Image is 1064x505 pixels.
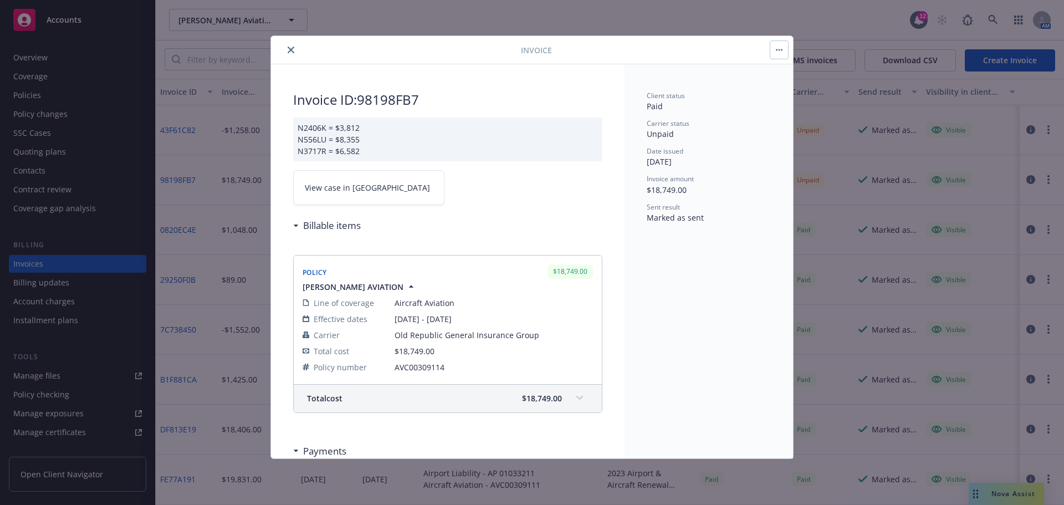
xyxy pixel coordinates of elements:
button: close [284,43,298,57]
span: Sent result [647,202,680,212]
span: Carrier [314,329,340,341]
div: $18,749.00 [548,264,593,278]
span: Old Republic General Insurance Group [395,329,593,341]
div: Totalcost$18,749.00 [294,385,602,412]
span: AVC00309114 [395,361,593,373]
h3: Payments [303,444,346,458]
span: Date issued [647,146,683,156]
span: $18,749.00 [647,185,687,195]
div: Billable items [293,218,361,233]
span: [DATE] [647,156,672,167]
span: $18,749.00 [522,392,562,404]
span: Effective dates [314,313,367,325]
span: Aircraft Aviation [395,297,593,309]
span: Marked as sent [647,212,704,223]
span: Client status [647,91,685,100]
span: Carrier status [647,119,689,128]
a: View case in [GEOGRAPHIC_DATA] [293,170,444,205]
span: Invoice amount [647,174,694,183]
span: Policy [303,268,327,277]
span: Total cost [314,345,349,357]
span: $18,749.00 [395,346,434,356]
span: Total cost [307,392,342,404]
div: N2406K = $3,812 N556LU = $8,355 N3717R = $6,582 [293,118,602,161]
span: Line of coverage [314,297,374,309]
span: [PERSON_NAME] AVIATION [303,281,403,293]
span: Unpaid [647,129,674,139]
h3: Billable items [303,218,361,233]
span: Invoice [521,44,552,56]
button: [PERSON_NAME] AVIATION [303,281,417,293]
h2: Invoice ID: 98198FB7 [293,91,602,109]
span: View case in [GEOGRAPHIC_DATA] [305,182,430,193]
div: Payments [293,444,346,458]
span: [DATE] - [DATE] [395,313,593,325]
span: Paid [647,101,663,111]
span: Policy number [314,361,367,373]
